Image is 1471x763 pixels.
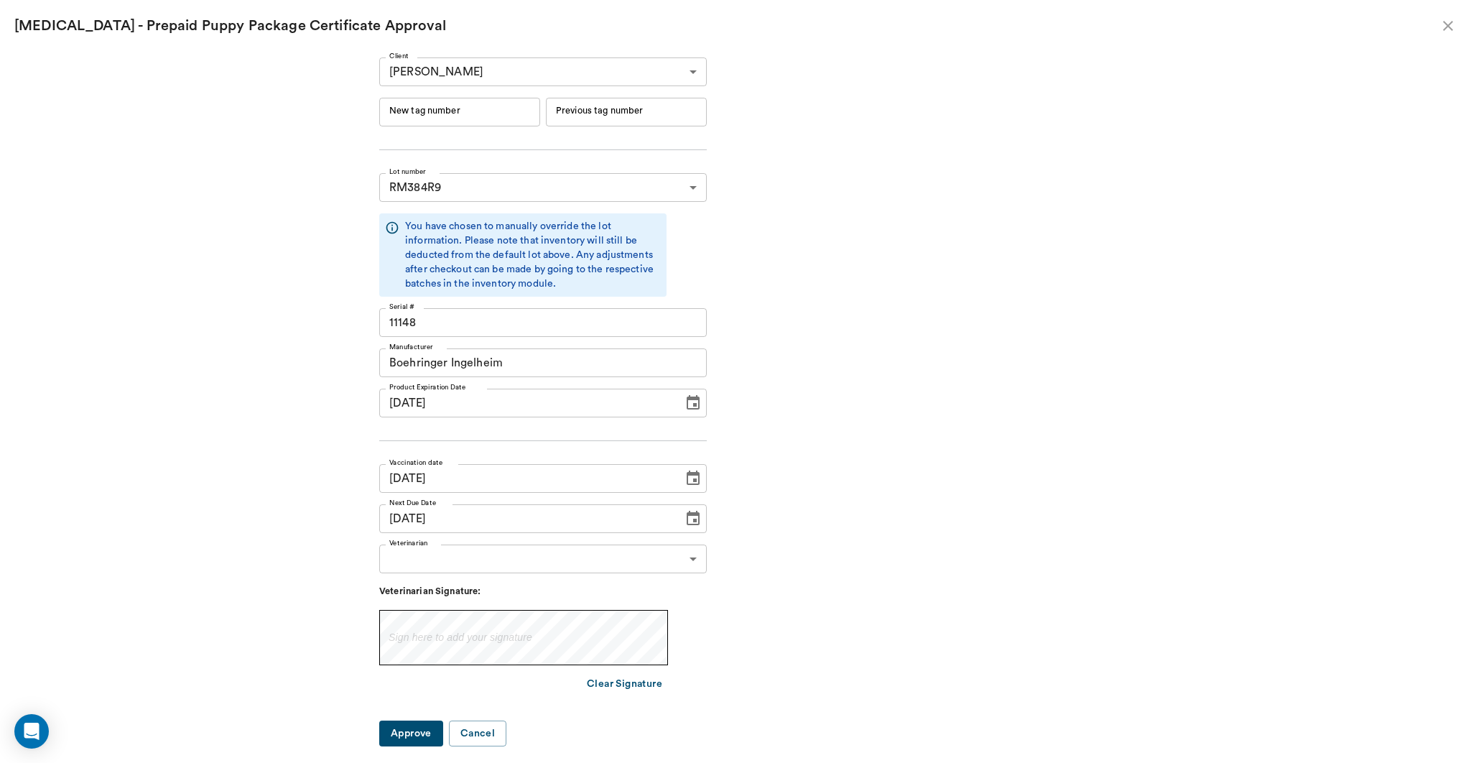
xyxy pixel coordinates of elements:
[379,504,673,533] input: MM/DD/YYYY
[679,504,707,533] button: Choose date, selected date is Sep 10, 2026
[389,498,436,508] label: Next Due Date
[379,173,707,202] div: RM384R9
[679,389,707,417] button: Choose date, selected date is Jun 19, 2026
[581,671,668,698] button: Clear Signature
[389,302,414,312] label: Serial #
[449,721,506,747] button: Cancel
[405,219,661,291] p: You have chosen to manually override the lot information. Please note that inventory will still b...
[389,458,442,468] label: Vaccination date
[379,57,707,86] div: [PERSON_NAME]
[389,538,428,548] label: Veterinarian
[389,167,426,177] label: Lot number
[379,585,707,598] div: Veterinarian Signature:
[14,14,1439,37] div: [MEDICAL_DATA] - Prepaid Puppy Package Certificate Approval
[389,342,433,352] label: Manufacturer
[14,714,49,749] div: Open Intercom Messenger
[389,382,465,392] label: Product Expiration Date
[379,464,673,493] input: MM/DD/YYYY
[379,389,673,417] input: MM/DD/YYYY
[389,51,409,61] label: Client
[379,721,443,747] button: Approve
[1439,17,1457,34] button: close
[679,464,707,493] button: Choose date, selected date is Sep 11, 2025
